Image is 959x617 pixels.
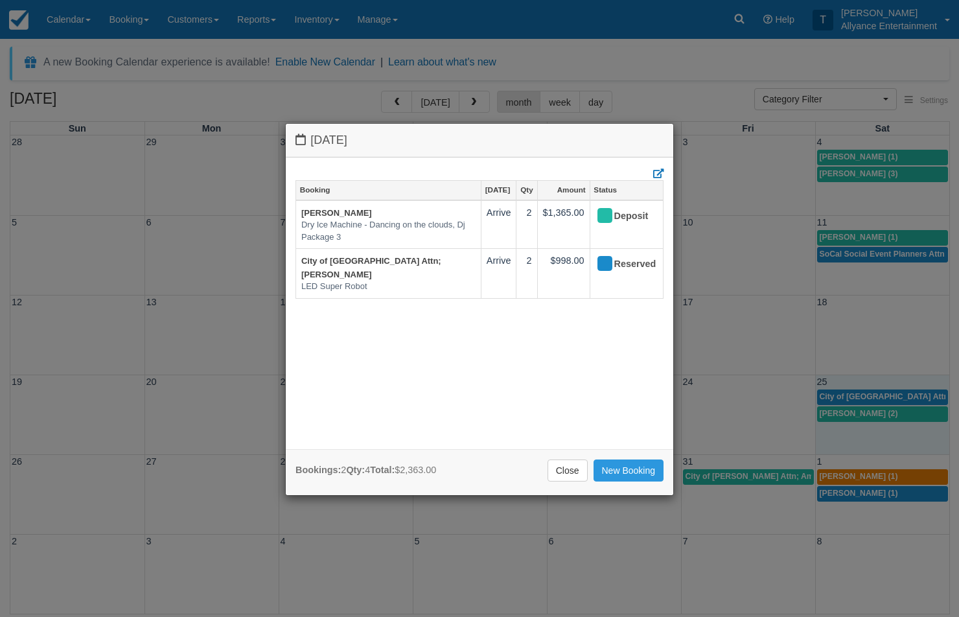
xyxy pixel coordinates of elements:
[295,134,664,147] h4: [DATE]
[481,249,516,299] td: Arrive
[590,181,663,199] a: Status
[296,181,481,199] a: Booking
[370,465,395,475] strong: Total:
[481,200,516,249] td: Arrive
[301,219,476,243] em: Dry Ice Machine - Dancing on the clouds, Dj Package 3
[301,208,372,218] a: [PERSON_NAME]
[537,200,590,249] td: $1,365.00
[301,281,476,293] em: LED Super Robot
[516,181,537,199] a: Qty
[346,465,365,475] strong: Qty:
[595,206,647,227] div: Deposit
[481,181,516,199] a: [DATE]
[538,181,590,199] a: Amount
[295,465,341,475] strong: Bookings:
[548,460,588,482] a: Close
[295,463,436,477] div: 2 4 $2,363.00
[595,254,647,275] div: Reserved
[516,249,537,299] td: 2
[594,460,664,482] a: New Booking
[537,249,590,299] td: $998.00
[516,200,537,249] td: 2
[301,256,441,279] a: City of [GEOGRAPHIC_DATA] Attn; [PERSON_NAME]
